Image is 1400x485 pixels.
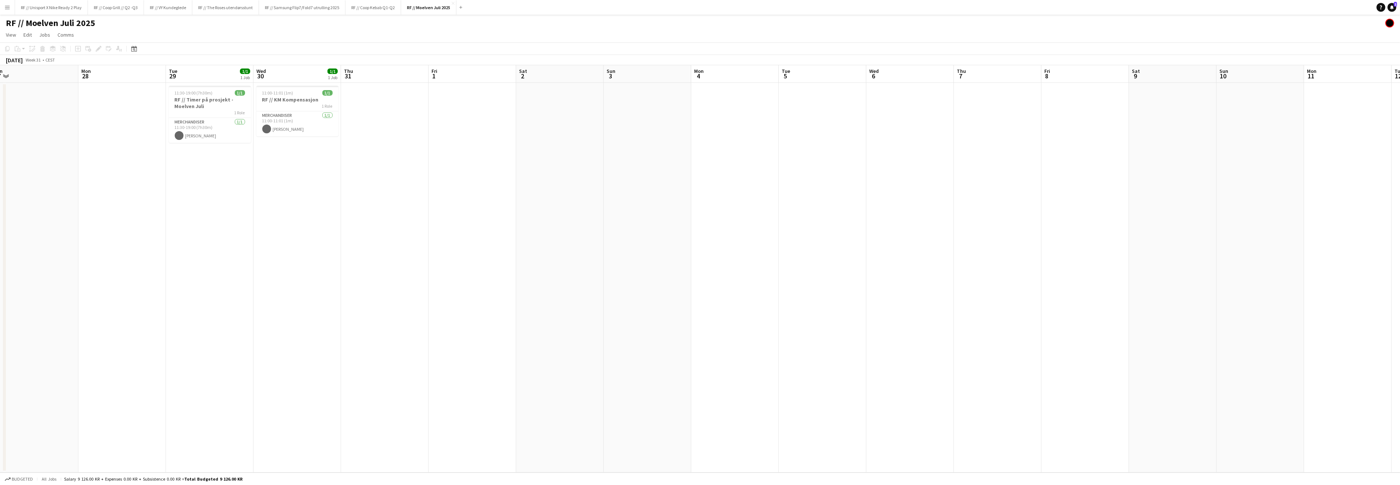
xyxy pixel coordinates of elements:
[344,68,353,74] span: Thu
[184,476,242,482] span: Total Budgeted 9 126.00 KR
[957,68,966,74] span: Thu
[235,90,245,96] span: 1/1
[15,0,88,15] button: RF // Unisport X Nike Ready 2 Play
[432,68,437,74] span: Fri
[868,72,879,80] span: 6
[80,72,91,80] span: 28
[6,18,95,29] h1: RF // Moelven Juli 2025
[255,72,266,80] span: 30
[1044,68,1050,74] span: Fri
[782,68,790,74] span: Tue
[240,69,250,74] span: 1/1
[401,0,456,15] button: RF // Moelven Juli 2025
[169,68,177,74] span: Tue
[12,477,33,482] span: Budgeted
[36,30,53,40] a: Jobs
[175,90,213,96] span: 11:30-19:00 (7h30m)
[605,72,615,80] span: 3
[259,0,345,15] button: RF // Samsung Flip7/Fold7 utrulling 2025
[88,0,144,15] button: RF // Coop Grill // Q2 -Q3
[40,476,58,482] span: All jobs
[1388,3,1396,12] a: 1
[519,68,527,74] span: Sat
[234,110,245,115] span: 1 Role
[1385,19,1394,27] app-user-avatar: Hin Shing Cheung
[1131,72,1140,80] span: 9
[1306,72,1316,80] span: 11
[256,68,266,74] span: Wed
[3,30,19,40] a: View
[322,90,333,96] span: 1/1
[81,68,91,74] span: Mon
[1394,2,1397,7] span: 1
[343,72,353,80] span: 31
[23,32,32,38] span: Edit
[262,90,293,96] span: 11:00-11:01 (1m)
[869,68,879,74] span: Wed
[256,96,338,103] h3: RF // KM Kompensasjon
[256,86,338,136] app-job-card: 11:00-11:01 (1m)1/1RF // KM Kompensasjon1 RoleMerchandiser1/111:00-11:01 (1m)[PERSON_NAME]
[169,86,251,143] app-job-card: 11:30-19:00 (7h30m)1/1RF // Timer på prosjekt - Moelven Juli1 RoleMerchandiser1/111:30-19:00 (7h3...
[45,57,55,63] div: CEST
[64,476,242,482] div: Salary 9 126.00 KR + Expenses 0.00 KR + Subsistence 0.00 KR =
[240,75,250,80] div: 1 Job
[430,72,437,80] span: 1
[781,72,790,80] span: 5
[694,68,704,74] span: Mon
[956,72,966,80] span: 7
[256,111,338,136] app-card-role: Merchandiser1/111:00-11:01 (1m)[PERSON_NAME]
[322,103,333,109] span: 1 Role
[21,30,35,40] a: Edit
[1043,72,1050,80] span: 8
[607,68,615,74] span: Sun
[1132,68,1140,74] span: Sat
[4,475,34,483] button: Budgeted
[168,72,177,80] span: 29
[144,0,192,15] button: RF // VY Kundeglede
[693,72,704,80] span: 4
[1219,68,1228,74] span: Sun
[169,118,251,143] app-card-role: Merchandiser1/111:30-19:00 (7h30m)[PERSON_NAME]
[6,56,23,64] div: [DATE]
[328,75,337,80] div: 1 Job
[192,0,259,15] button: RF // The Roses utendørsstunt
[1218,72,1228,80] span: 10
[169,96,251,110] h3: RF // Timer på prosjekt - Moelven Juli
[24,57,42,63] span: Week 31
[55,30,77,40] a: Comms
[39,32,50,38] span: Jobs
[58,32,74,38] span: Comms
[6,32,16,38] span: View
[345,0,401,15] button: RF // Coop Kebab Q1-Q2
[327,69,338,74] span: 1/1
[518,72,527,80] span: 2
[1307,68,1316,74] span: Mon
